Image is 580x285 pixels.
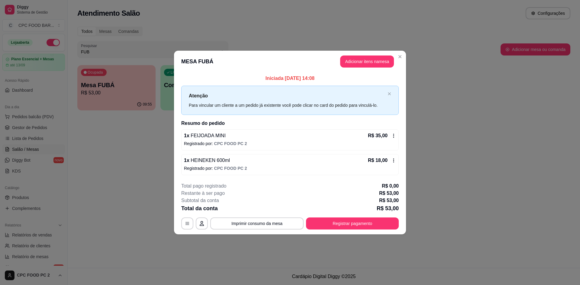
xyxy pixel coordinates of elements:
span: FEIJOADA MINI [189,133,226,138]
button: close [388,92,391,96]
p: Restante à ser pago [181,190,225,197]
p: 1 x [184,132,226,139]
p: R$ 18,00 [368,157,388,164]
div: Para vincular um cliente a um pedido já existente você pode clicar no card do pedido para vinculá... [189,102,385,109]
p: R$ 53,00 [379,197,399,204]
p: R$ 53,00 [377,204,399,213]
span: CPC FOOD PC 2 [214,141,247,146]
p: Subtotal da conta [181,197,219,204]
button: Imprimir consumo da mesa [210,217,304,230]
h2: Resumo do pedido [181,120,399,127]
p: 1 x [184,157,230,164]
p: Atenção [189,92,385,100]
p: R$ 53,00 [379,190,399,197]
span: HEINEKEN 600ml [189,158,230,163]
p: Iniciada [DATE] 14:08 [181,75,399,82]
header: MESA FUBÁ [174,51,406,72]
p: Total da conta [181,204,218,213]
p: R$ 0,00 [382,182,399,190]
p: Registrado por: [184,141,396,147]
span: CPC FOOD PC 2 [214,166,247,171]
p: Total pago registrado [181,182,226,190]
button: Adicionar itens namesa [340,55,394,68]
button: Close [395,52,405,62]
p: Registrado por: [184,165,396,171]
p: R$ 35,00 [368,132,388,139]
button: Registrar pagamento [306,217,399,230]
